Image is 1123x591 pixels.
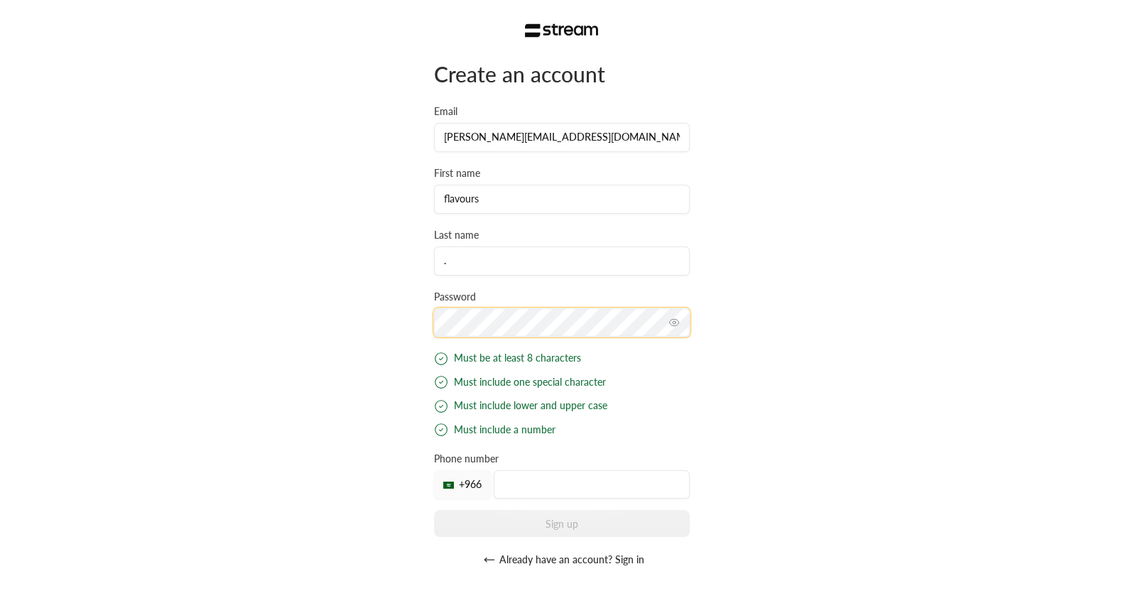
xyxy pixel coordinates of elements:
label: Password [434,290,476,304]
label: Email [434,104,457,119]
div: Must include one special character [434,375,690,390]
button: toggle password visibility [663,311,685,334]
div: +966 [434,470,491,499]
div: Must be at least 8 characters [434,351,690,366]
label: Last name [434,228,479,242]
label: First name [434,166,480,180]
img: Stream Logo [525,23,598,38]
div: Must include lower and upper case [434,398,690,413]
label: Phone number [434,452,499,466]
button: Already have an account? Sign in [434,546,690,574]
div: Must include a number [434,423,690,438]
div: Create an account [434,60,690,87]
